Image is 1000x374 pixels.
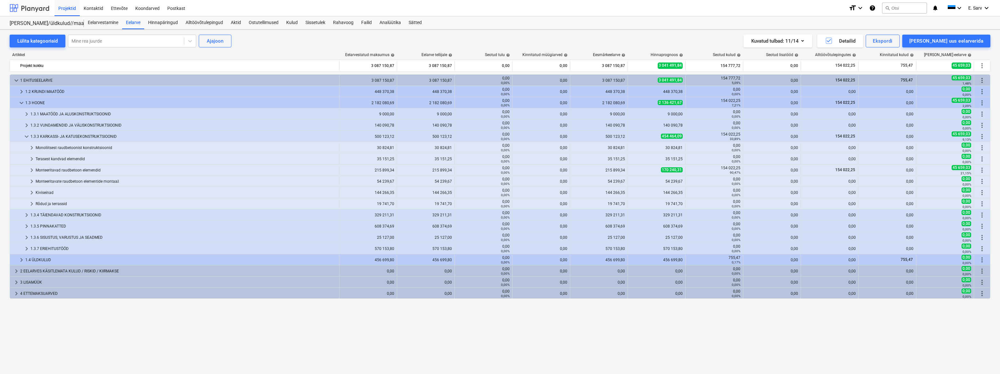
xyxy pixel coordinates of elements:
[817,35,863,47] button: Detailid
[36,154,337,164] div: Terasest kandvad elemendid
[515,145,567,150] div: 0,00
[963,194,971,197] small: 0,00%
[658,62,683,69] span: 3 041 491,84
[620,53,625,57] span: help
[515,134,567,139] div: 0,00
[866,35,899,47] button: Ekspordi
[342,145,394,150] div: 30 824,81
[10,53,340,57] div: Artikkel
[978,62,986,70] span: Rohkem tegevusi
[23,133,30,140] span: keyboard_arrow_down
[978,222,986,230] span: Rohkem tegevusi
[732,148,740,152] small: 0,00%
[457,61,510,71] div: 0,00
[573,145,625,150] div: 30 824,81
[924,53,971,57] div: [PERSON_NAME]-eelarve
[501,148,510,152] small: 0,00%
[815,53,856,57] div: Alltöövõtulepingutes
[207,37,223,45] div: Ajajoon
[515,168,567,172] div: 0,00
[963,93,971,96] small: 0,00%
[501,92,510,96] small: 0,00%
[746,101,798,105] div: 0,00
[952,62,971,69] span: 45 659,03
[20,75,337,86] div: 1 EHITUSEELARVE
[962,176,971,181] span: 0,00
[746,179,798,184] div: 0,00
[978,234,986,241] span: Rohkem tegevusi
[630,112,683,116] div: 9 000,00
[746,134,798,139] div: 0,00
[515,202,567,206] div: 0,00
[485,53,510,57] div: Seotud tulu
[505,53,510,57] span: help
[302,16,329,29] div: Sissetulek
[962,154,971,159] span: 0,00
[661,167,683,172] span: 170 240,31
[342,123,394,128] div: 140 090,78
[18,256,25,264] span: keyboard_arrow_right
[962,199,971,204] span: 0,00
[400,134,452,139] div: 500 123,12
[746,123,798,128] div: 0,00
[245,16,282,29] div: Ostutellimused
[457,166,510,175] div: 0,00
[227,16,245,29] a: Aktid
[732,193,740,197] small: 0,00%
[342,202,394,206] div: 19 741,70
[963,160,971,164] small: 0,00%
[329,16,357,29] a: Rahavoog
[661,134,683,139] span: 454 464,09
[342,190,394,195] div: 144 266,35
[515,78,567,83] div: 0,00
[978,245,986,253] span: Rohkem tegevusi
[28,178,36,185] span: keyboard_arrow_right
[968,5,982,11] span: E. Sarv
[522,53,568,57] div: Kinnitatud müügiarved
[978,88,986,96] span: Rohkem tegevusi
[84,16,122,29] div: Eelarvestamine
[732,92,740,96] small: 0,00%
[804,89,856,94] div: 0,00
[457,87,510,96] div: 0,00
[804,123,856,128] div: 0,00
[766,53,798,57] div: Seotud lisatööd
[457,121,510,130] div: 0,00
[630,179,683,184] div: 54 239,67
[978,99,986,107] span: Rohkem tegevusi
[744,35,812,47] button: Kuvatud tulbad:11/14
[961,171,971,175] small: 21,15%
[746,190,798,195] div: 0,00
[501,193,510,197] small: 0,00%
[688,98,740,107] div: 154 022,25
[515,123,567,128] div: 0,00
[978,189,986,196] span: Rohkem tegevusi
[13,278,20,286] span: keyboard_arrow_right
[20,61,337,71] div: Projekt kokku
[36,199,337,209] div: Rõdud ja terrassid
[688,121,740,130] div: 0,00
[873,37,892,45] div: Ekspordi
[573,61,625,71] div: 3 087 150,87
[630,123,683,128] div: 140 090,78
[678,53,683,57] span: help
[342,89,394,94] div: 448 370,38
[457,132,510,141] div: 0,00
[18,88,25,96] span: keyboard_arrow_right
[400,157,452,161] div: 35 151,25
[573,179,625,184] div: 54 239,67
[978,77,986,84] span: Rohkem tegevusi
[963,149,971,153] small: 0,00%
[978,211,986,219] span: Rohkem tegevusi
[10,20,76,27] div: [PERSON_NAME]/üldkulud//maatööd (2101817//2101766)
[713,53,741,57] div: Seotud kulud
[835,100,856,105] span: 154 022,25
[457,98,510,107] div: 0,00
[963,82,971,85] small: 1,48%
[983,4,990,12] i: keyboard_arrow_down
[405,16,426,29] div: Sätted
[400,78,452,83] div: 3 087 150,87
[849,4,856,12] i: format_size
[13,290,20,297] span: keyboard_arrow_right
